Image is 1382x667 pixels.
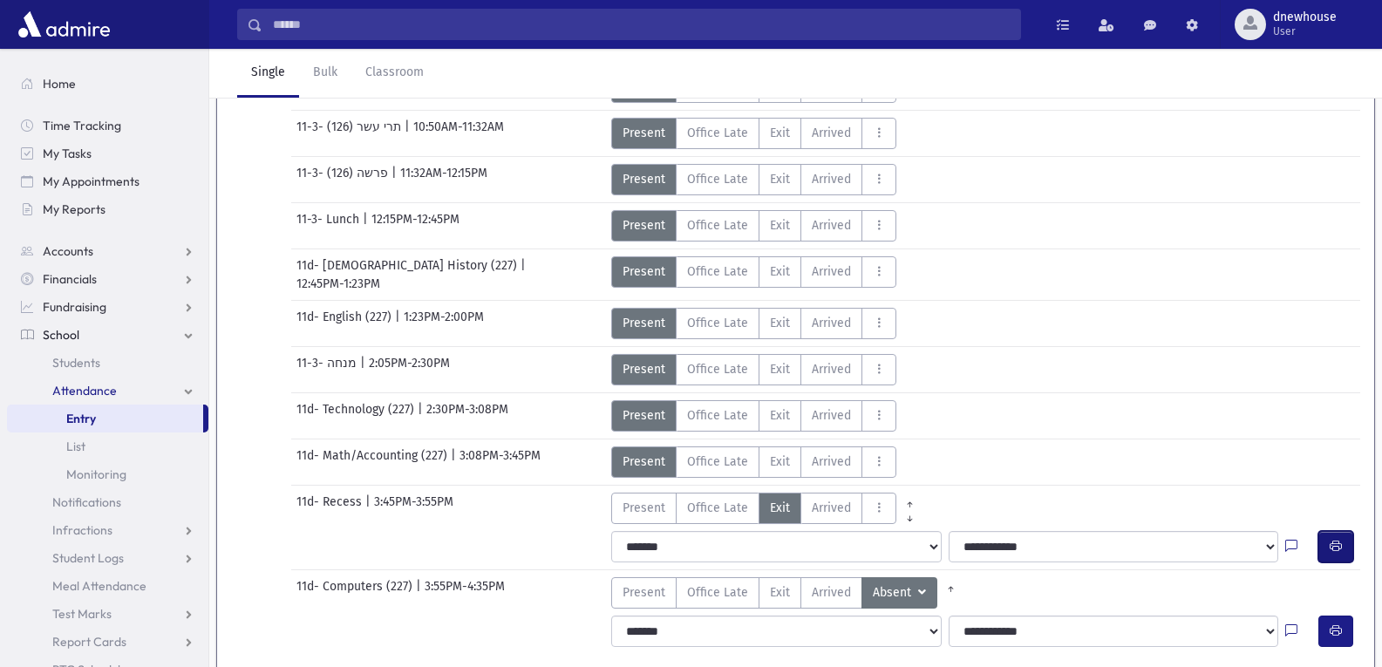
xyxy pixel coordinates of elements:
[770,216,790,235] span: Exit
[770,499,790,517] span: Exit
[812,583,851,602] span: Arrived
[296,210,363,242] span: 11-3- Lunch
[43,243,93,259] span: Accounts
[66,466,126,482] span: Monitoring
[66,439,85,454] span: List
[43,201,106,217] span: My Reports
[687,124,748,142] span: Office Late
[7,544,208,572] a: Student Logs
[812,124,851,142] span: Arrived
[52,550,124,566] span: Student Logs
[237,49,299,98] a: Single
[369,354,450,385] span: 2:05PM-2:30PM
[623,170,665,188] span: Present
[611,210,896,242] div: AttTypes
[770,453,790,471] span: Exit
[52,355,100,371] span: Students
[812,170,851,188] span: Arrived
[861,577,937,609] button: Absent
[7,405,203,432] a: Entry
[426,400,508,432] span: 2:30PM-3:08PM
[416,577,425,609] span: |
[812,216,851,235] span: Arrived
[400,164,487,195] span: 11:32AM-12:15PM
[611,493,923,524] div: AttTypes
[7,600,208,628] a: Test Marks
[1273,10,1337,24] span: dnewhouse
[296,118,405,149] span: 11-3- תרי עשר (126)
[812,406,851,425] span: Arrived
[43,299,106,315] span: Fundraising
[611,400,896,432] div: AttTypes
[687,314,748,332] span: Office Late
[404,308,484,339] span: 1:23PM-2:00PM
[296,164,391,195] span: 11-3- פרשה (126)
[611,577,964,609] div: AttTypes
[418,400,426,432] span: |
[7,237,208,265] a: Accounts
[7,377,208,405] a: Attendance
[687,170,748,188] span: Office Late
[770,314,790,332] span: Exit
[7,488,208,516] a: Notifications
[687,262,748,281] span: Office Late
[7,293,208,321] a: Fundraising
[623,216,665,235] span: Present
[687,453,748,471] span: Office Late
[296,400,418,432] span: 11d- Technology (227)
[52,494,121,510] span: Notifications
[623,314,665,332] span: Present
[52,383,117,398] span: Attendance
[52,522,112,538] span: Infractions
[611,164,896,195] div: AttTypes
[296,446,451,478] span: 11d- Math/Accounting (227)
[7,265,208,293] a: Financials
[623,583,665,602] span: Present
[363,210,371,242] span: |
[770,406,790,425] span: Exit
[52,578,146,594] span: Meal Attendance
[7,195,208,223] a: My Reports
[296,354,360,385] span: 11-3- מנחה
[623,124,665,142] span: Present
[405,118,413,149] span: |
[623,406,665,425] span: Present
[43,76,76,92] span: Home
[296,493,365,524] span: 11d- Recess
[425,577,505,609] span: 3:55PM-4:35PM
[812,314,851,332] span: Arrived
[7,516,208,544] a: Infractions
[299,49,351,98] a: Bulk
[14,7,114,42] img: AdmirePro
[611,308,896,339] div: AttTypes
[687,406,748,425] span: Office Late
[687,499,748,517] span: Office Late
[623,360,665,378] span: Present
[770,583,790,602] span: Exit
[296,256,521,275] span: 11d- [DEMOGRAPHIC_DATA] History (227)
[7,460,208,488] a: Monitoring
[296,577,416,609] span: 11d- Computers (227)
[52,634,126,650] span: Report Cards
[623,499,665,517] span: Present
[521,256,529,275] span: |
[611,256,896,288] div: AttTypes
[1273,24,1337,38] span: User
[365,493,374,524] span: |
[7,321,208,349] a: School
[770,360,790,378] span: Exit
[66,411,96,426] span: Entry
[611,118,896,149] div: AttTypes
[7,432,208,460] a: List
[52,606,112,622] span: Test Marks
[812,453,851,471] span: Arrived
[360,354,369,385] span: |
[391,164,400,195] span: |
[460,446,541,478] span: 3:08PM-3:45PM
[43,118,121,133] span: Time Tracking
[770,262,790,281] span: Exit
[873,583,915,602] span: Absent
[7,112,208,140] a: Time Tracking
[7,349,208,377] a: Students
[262,9,1020,40] input: Search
